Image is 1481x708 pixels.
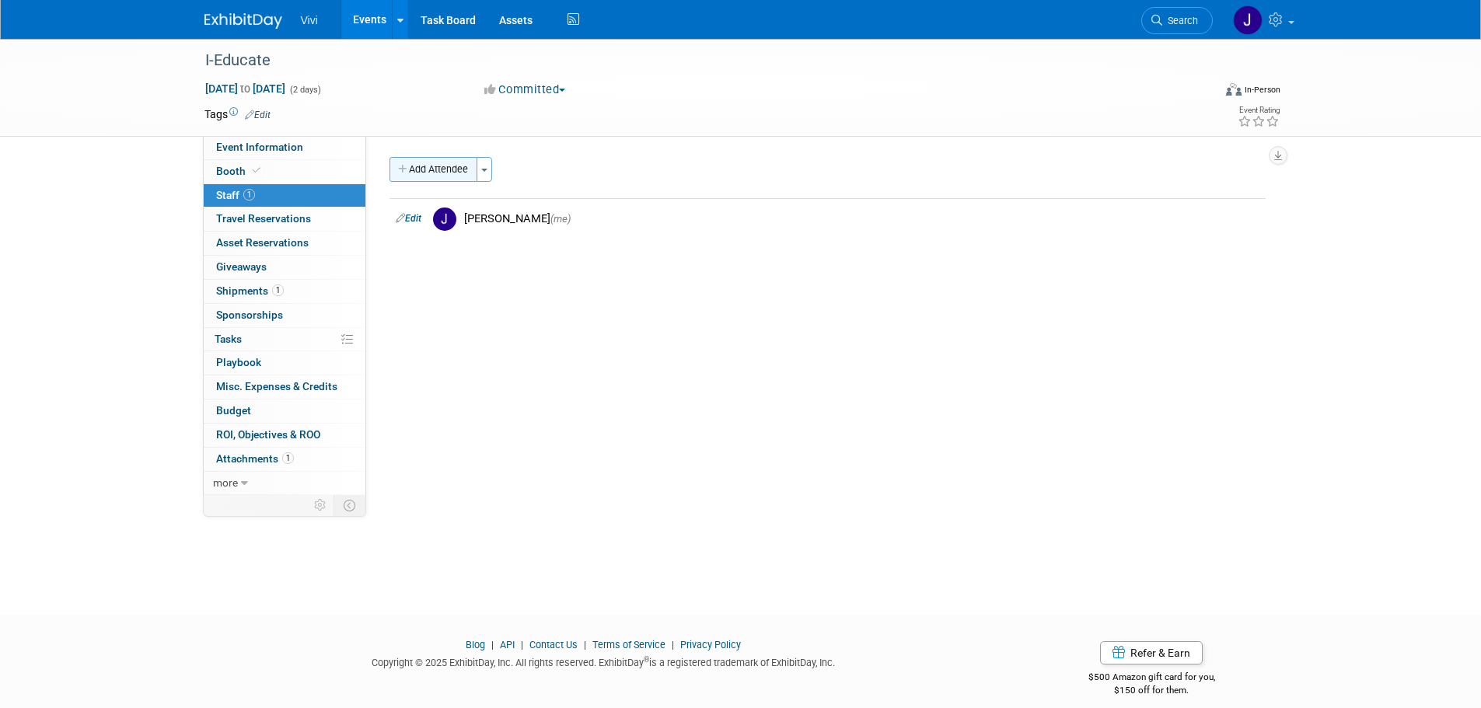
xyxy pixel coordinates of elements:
a: Edit [245,110,271,120]
a: Travel Reservations [204,208,365,231]
span: | [517,639,527,650]
span: | [580,639,590,650]
span: Search [1162,15,1198,26]
span: 1 [243,189,255,201]
button: Committed [479,82,571,98]
a: Blog [466,639,485,650]
span: (me) [550,213,571,225]
div: $500 Amazon gift card for you, [1026,661,1277,696]
span: Sponsorships [216,309,283,321]
a: Privacy Policy [680,639,741,650]
div: $150 off for them. [1026,684,1277,697]
span: 1 [282,452,294,464]
button: Add Attendee [389,157,477,182]
div: I-Educate [200,47,1189,75]
div: Event Rating [1238,106,1280,114]
a: Edit [396,213,421,224]
a: Playbook [204,351,365,375]
a: more [204,472,365,495]
span: more [213,476,238,489]
span: 1 [272,284,284,296]
i: Booth reservation complete [253,166,260,175]
span: ROI, Objectives & ROO [216,428,320,441]
span: Vivi [301,14,318,26]
span: Shipments [216,284,284,297]
span: [DATE] [DATE] [204,82,286,96]
span: Playbook [216,356,261,368]
span: | [487,639,498,650]
a: Budget [204,399,365,423]
span: Asset Reservations [216,236,309,249]
span: | [668,639,678,650]
div: [PERSON_NAME] [464,211,1259,226]
span: Staff [216,189,255,201]
a: Shipments1 [204,280,365,303]
span: (2 days) [288,85,321,95]
td: Toggle Event Tabs [334,495,365,515]
span: Tasks [215,333,242,345]
a: Asset Reservations [204,232,365,255]
span: to [238,82,253,95]
img: Jason Wood [1233,5,1263,35]
a: Misc. Expenses & Credits [204,375,365,399]
td: Tags [204,106,271,122]
td: Personalize Event Tab Strip [307,495,334,515]
div: Event Format [1121,81,1281,104]
a: Refer & Earn [1100,641,1203,664]
span: Giveaways [216,260,267,273]
a: Tasks [204,328,365,351]
a: Giveaways [204,256,365,279]
span: Travel Reservations [216,212,311,225]
div: In-Person [1244,84,1280,96]
a: API [500,639,515,650]
img: ExhibitDay [204,13,282,29]
sup: ® [644,655,649,664]
span: Booth [216,165,264,177]
img: Format-Inperson.png [1226,83,1242,96]
a: Terms of Service [592,639,665,650]
a: Attachments1 [204,448,365,471]
a: Search [1141,7,1213,34]
span: Event Information [216,141,303,153]
span: Budget [216,404,251,417]
img: J.jpg [433,208,456,231]
a: Sponsorships [204,304,365,327]
div: Copyright © 2025 ExhibitDay, Inc. All rights reserved. ExhibitDay is a registered trademark of Ex... [204,652,1004,670]
span: Misc. Expenses & Credits [216,380,337,392]
a: Booth [204,160,365,183]
a: Contact Us [529,639,578,650]
a: ROI, Objectives & ROO [204,424,365,447]
a: Event Information [204,136,365,159]
span: Attachments [216,452,294,465]
a: Staff1 [204,184,365,208]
